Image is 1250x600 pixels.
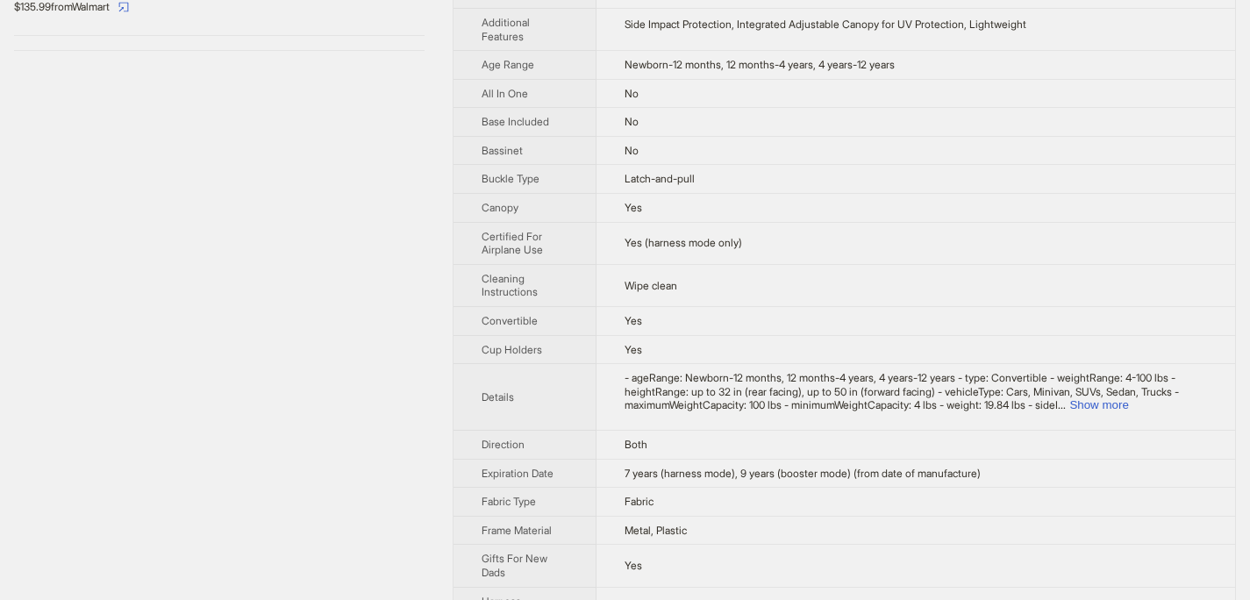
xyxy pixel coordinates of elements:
[625,371,1207,412] div: - ageRange: Newborn-12 months, 12 months-4 years, 4 years-12 years - type: Convertible - weightRa...
[625,467,981,480] span: 7 years (harness mode), 9 years (booster mode) (from date of manufacture)
[625,438,647,451] span: Both
[1069,398,1128,411] button: Expand
[482,201,518,214] span: Canopy
[482,172,539,185] span: Buckle Type
[482,524,552,537] span: Frame Material
[482,230,543,257] span: Certified For Airplane Use
[1058,398,1066,411] span: ...
[482,343,542,356] span: Cup Holders
[482,16,530,43] span: Additional Features
[482,495,536,508] span: Fabric Type
[625,172,695,185] span: Latch-and-pull
[625,18,1207,32] div: Side Impact Protection, Integrated Adjustable Canopy for UV Protection, Lightweight
[625,371,1179,411] span: - ageRange: Newborn-12 months, 12 months-4 years, 4 years-12 years - type: Convertible - weightRa...
[625,87,639,100] span: No
[625,201,642,214] span: Yes
[482,438,525,451] span: Direction
[482,144,523,157] span: Bassinet
[625,314,642,327] span: Yes
[625,115,639,128] span: No
[482,314,538,327] span: Convertible
[625,524,687,537] span: Metal, Plastic
[625,343,642,356] span: Yes
[625,236,742,249] span: Yes (harness mode only)
[625,144,639,157] span: No
[482,552,547,579] span: Gifts For New Dads
[625,559,642,572] span: Yes
[482,390,514,404] span: Details
[625,58,895,71] span: Newborn-12 months, 12 months-4 years, 4 years-12 years
[482,58,534,71] span: Age Range
[482,272,538,299] span: Cleaning Instructions
[625,279,677,292] span: Wipe clean
[482,467,554,480] span: Expiration Date
[482,115,549,128] span: Base Included
[482,87,528,100] span: All In One
[118,2,129,12] span: select
[625,495,654,508] span: Fabric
